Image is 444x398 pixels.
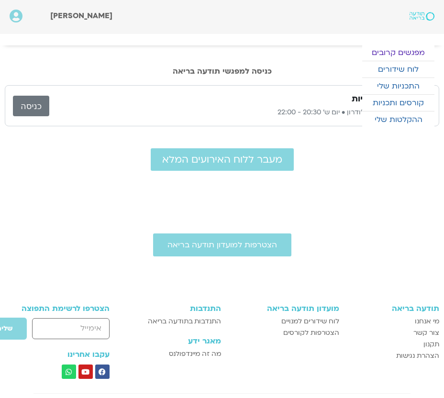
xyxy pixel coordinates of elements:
[136,337,221,345] h3: מאגר ידע
[162,154,282,165] span: מעבר ללוח האירועים המלא
[352,93,404,105] h3: שש השלמויות
[362,111,434,128] a: ההקלטות שלי
[281,316,339,327] span: לוח שידורים למנויים
[349,304,439,313] h3: תודעה בריאה
[5,67,439,76] h2: כניסה למפגשי תודעה בריאה
[349,350,439,362] a: הצהרת נגישות
[423,339,439,350] span: תקנון
[136,304,221,313] h3: התנדבות
[136,316,221,327] a: התנדבות בתודעה בריאה
[362,95,434,111] a: קורסים ותכניות
[5,304,110,313] h3: הצטרפו לרשימת התפוצה
[50,11,112,21] span: [PERSON_NAME]
[5,317,110,345] form: טופס חדש
[148,316,221,327] span: התנדבות בתודעה בריאה
[153,233,291,256] a: הצטרפות למועדון תודעה בריאה
[151,148,294,171] a: מעבר ללוח האירועים המלא
[5,350,110,359] h3: עקבו אחרינו
[169,348,221,360] span: מה זה מיינדפולנס
[415,316,439,327] span: מי אנחנו
[231,304,339,313] h3: מועדון תודעה בריאה
[413,327,439,339] span: צור קשר
[167,241,277,249] span: הצטרפות למועדון תודעה בריאה
[396,350,439,362] span: הצהרת נגישות
[49,107,404,118] p: מועדון פמה צ'ודרון • יום ש׳ 20:30 - 22:00
[349,339,439,350] a: תקנון
[32,318,110,339] input: אימייל
[349,327,439,339] a: צור קשר
[136,348,221,360] a: מה זה מיינדפולנס
[362,44,434,61] a: מפגשים קרובים
[362,61,434,77] a: לוח שידורים
[283,327,339,339] span: הצטרפות לקורסים
[362,78,434,94] a: התכניות שלי
[231,316,339,327] a: לוח שידורים למנויים
[349,316,439,327] a: מי אנחנו
[231,327,339,339] a: הצטרפות לקורסים
[13,96,49,116] a: כניסה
